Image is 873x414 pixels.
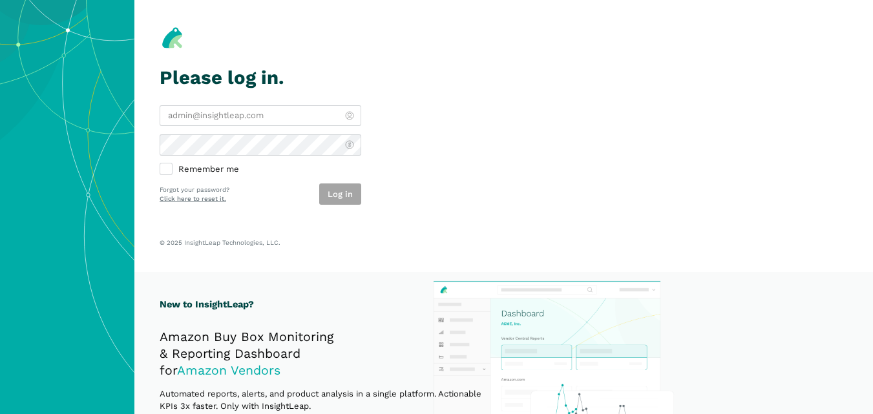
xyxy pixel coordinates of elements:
p: Forgot your password? [160,185,229,195]
a: Click here to reset it. [160,195,226,202]
p: Automated reports, alerts, and product analysis in a single platform. Actionable KPIs 3x faster. ... [160,388,496,413]
h1: Please log in. [160,67,361,88]
label: Remember me [160,164,361,176]
h2: Amazon Buy Box Monitoring & Reporting Dashboard for [160,329,496,379]
span: Amazon Vendors [177,363,280,378]
p: © 2025 InsightLeap Technologies, LLC. [160,238,848,247]
h1: New to InsightLeap? [160,297,496,312]
input: admin@insightleap.com [160,105,361,127]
